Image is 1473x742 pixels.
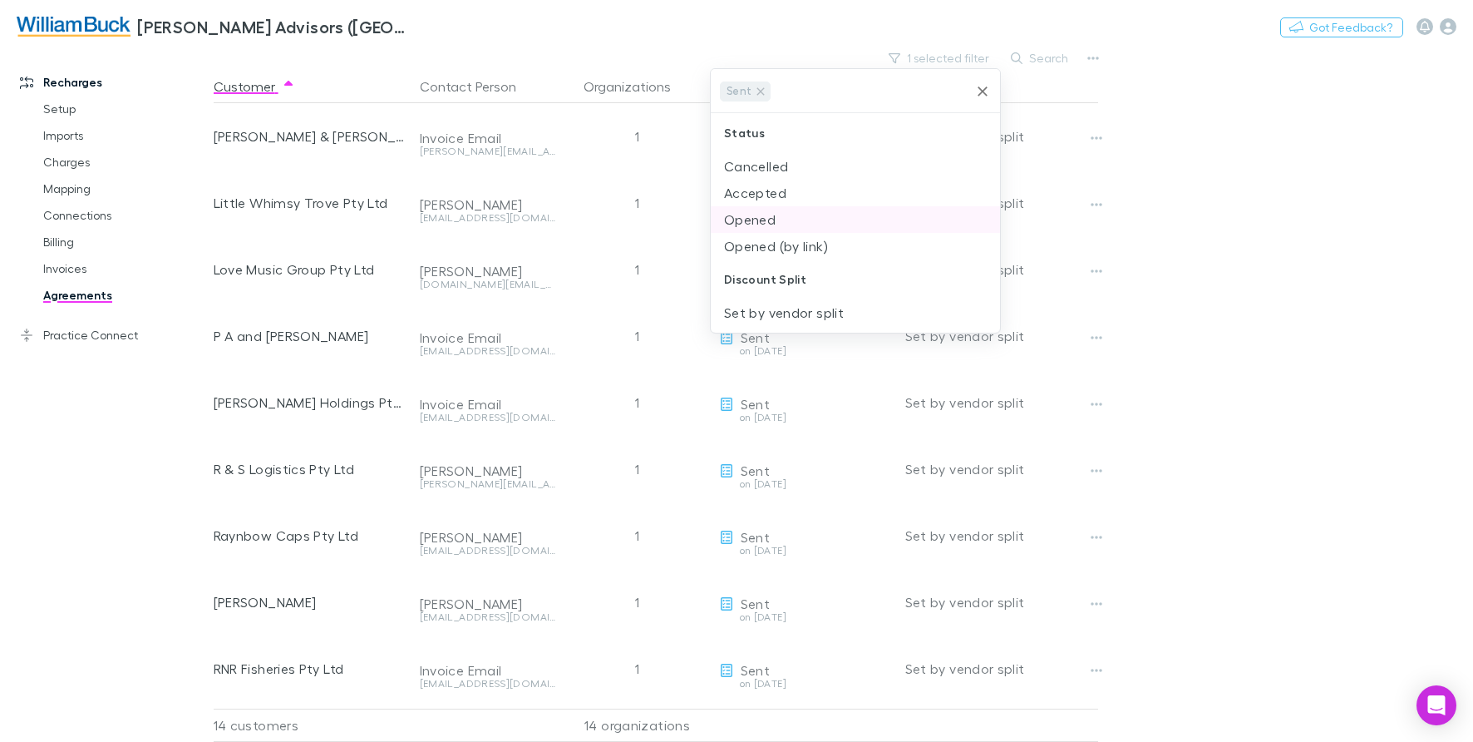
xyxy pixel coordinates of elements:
[711,180,1000,206] li: Accepted
[711,153,1000,180] li: Cancelled
[720,82,771,101] div: Sent
[711,113,1000,153] div: Status
[711,206,1000,233] li: Opened
[711,299,1000,326] li: Set by vendor split
[1416,685,1456,725] div: Open Intercom Messenger
[971,80,994,103] button: Clear
[711,260,1000,299] div: Discount Split
[711,233,1000,260] li: Opened (by link)
[721,82,757,101] span: Sent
